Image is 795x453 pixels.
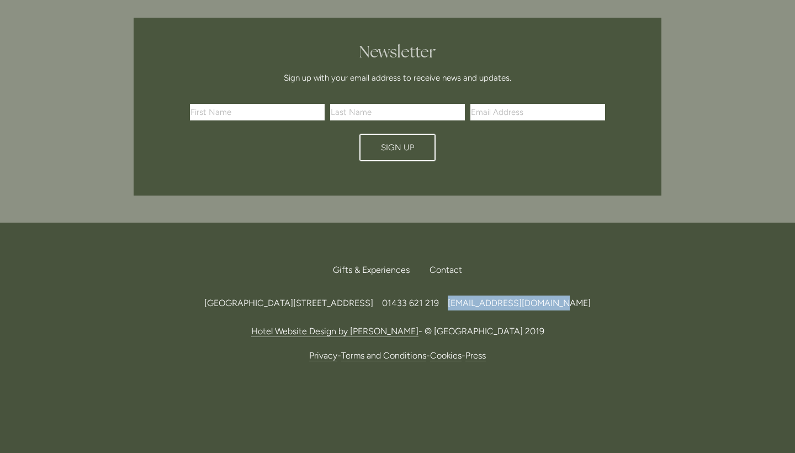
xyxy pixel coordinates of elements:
a: [EMAIL_ADDRESS][DOMAIN_NAME] [448,298,591,308]
p: Sign up with your email address to receive news and updates. [194,71,601,85]
a: Cookies [430,350,462,361]
p: - - - [134,348,661,363]
button: Sign Up [359,134,436,161]
p: - © [GEOGRAPHIC_DATA] 2019 [134,324,661,339]
input: First Name [190,104,325,120]
span: 01433 621 219 [382,298,439,308]
a: Hotel Website Design by [PERSON_NAME] [251,326,418,337]
a: Press [465,350,486,361]
span: Gifts & Experiences [333,265,410,275]
div: Contact [421,258,462,282]
span: Sign Up [381,143,415,152]
input: Email Address [470,104,605,120]
a: Gifts & Experiences [333,258,418,282]
h2: Newsletter [194,42,601,62]
input: Last Name [330,104,465,120]
a: Terms and Conditions [341,350,426,361]
a: Privacy [309,350,337,361]
span: [GEOGRAPHIC_DATA][STREET_ADDRESS] [204,298,373,308]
